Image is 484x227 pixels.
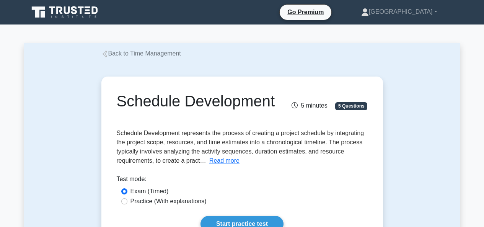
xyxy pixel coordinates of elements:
[117,92,281,110] h1: Schedule Development
[343,4,456,20] a: [GEOGRAPHIC_DATA]
[117,130,364,164] span: Schedule Development represents the process of creating a project schedule by integrating the pro...
[130,187,169,196] label: Exam (Timed)
[283,7,328,17] a: Go Premium
[335,102,367,110] span: 5 Questions
[130,197,207,206] label: Practice (With explanations)
[292,102,327,109] span: 5 minutes
[101,50,181,57] a: Back to Time Management
[117,175,368,187] div: Test mode:
[209,156,240,165] button: Read more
